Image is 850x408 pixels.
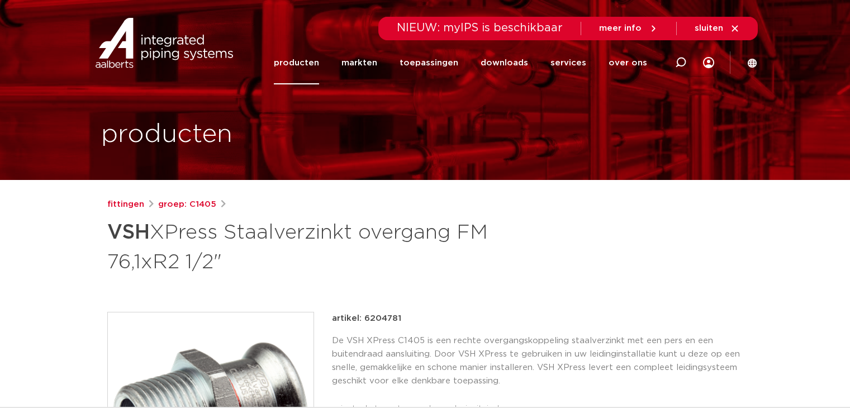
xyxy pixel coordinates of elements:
[550,41,586,84] a: services
[695,23,740,34] a: sluiten
[101,117,232,153] h1: producten
[332,334,743,388] p: De VSH XPress C1405 is een rechte overgangskoppeling staalverzinkt met een pers en een buitendraa...
[158,198,216,211] a: groep: C1405
[341,41,377,84] a: markten
[609,41,647,84] a: over ons
[599,23,658,34] a: meer info
[107,222,150,243] strong: VSH
[397,22,563,34] span: NIEUW: myIPS is beschikbaar
[274,41,319,84] a: producten
[274,41,647,84] nav: Menu
[107,198,144,211] a: fittingen
[400,41,458,84] a: toepassingen
[332,312,401,325] p: artikel: 6204781
[695,24,723,32] span: sluiten
[599,24,642,32] span: meer info
[107,216,527,276] h1: XPress Staalverzinkt overgang FM 76,1xR2 1/2"
[481,41,528,84] a: downloads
